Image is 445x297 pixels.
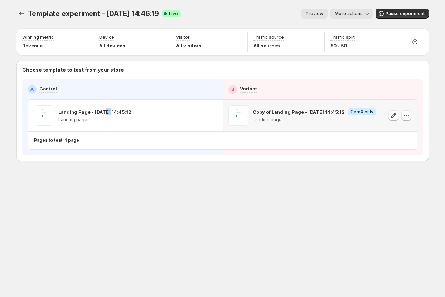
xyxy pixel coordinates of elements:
p: All sources [253,42,284,49]
p: Control [39,85,57,92]
h2: A [30,86,34,92]
button: More actions [330,9,373,19]
p: Revenue [22,42,54,49]
span: GemX only [350,109,373,115]
button: Preview [301,9,328,19]
span: Preview [306,11,323,16]
p: Choose template to test from your store [22,66,423,74]
button: Experiments [16,9,26,19]
p: Pages to test: 1 page [34,137,79,143]
span: Pause experiment [386,11,425,16]
p: Traffic source [253,34,284,40]
h2: B [231,86,234,92]
p: All visitors [176,42,202,49]
p: Variant [240,85,257,92]
button: Pause experiment [376,9,429,19]
p: All devices [99,42,125,49]
p: Traffic split [330,34,355,40]
p: 50 - 50 [330,42,355,49]
span: More actions [335,11,363,16]
p: Device [99,34,114,40]
span: Live [169,11,178,16]
p: Landing page [58,117,131,123]
p: Landing Page - [DATE] 14:45:12 [58,108,131,115]
p: Visitor [176,34,190,40]
p: Winning metric [22,34,54,40]
p: Landing page [253,117,376,123]
span: Template experiment - [DATE] 14:46:19 [28,9,159,18]
img: Landing Page - Aug 21, 14:45:12 [34,105,54,126]
p: Copy of Landing Page - [DATE] 14:45:12 [253,108,345,115]
img: Copy of Landing Page - Aug 21, 14:45:12 [228,105,248,126]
